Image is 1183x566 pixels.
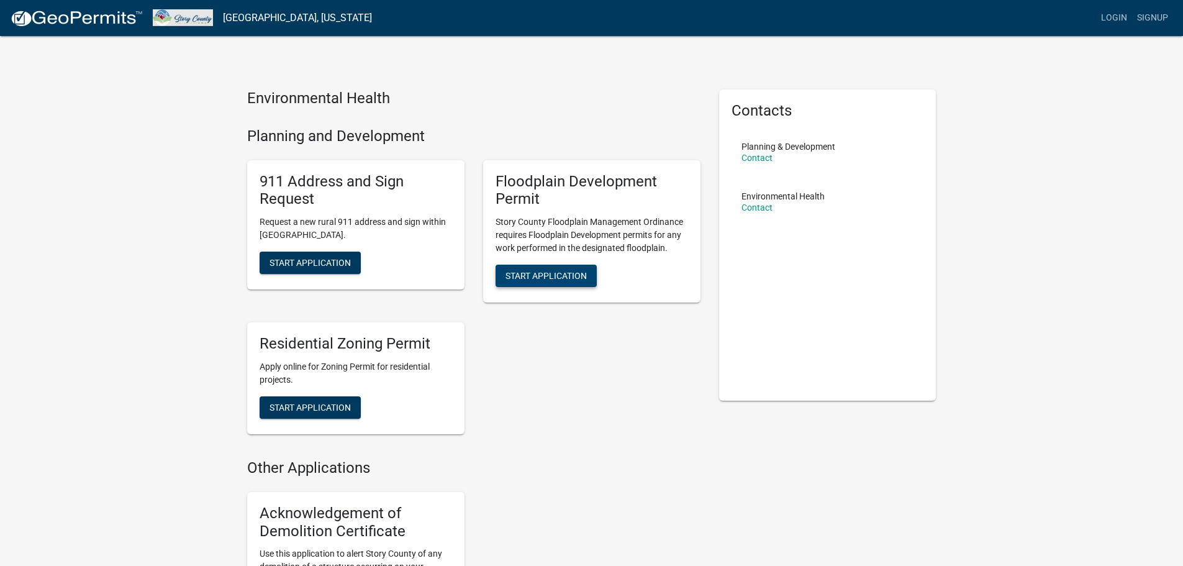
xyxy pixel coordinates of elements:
p: Request a new rural 911 address and sign within [GEOGRAPHIC_DATA]. [260,216,452,242]
h4: Planning and Development [247,127,700,145]
h5: Acknowledgement of Demolition Certificate [260,504,452,541]
h5: 911 Address and Sign Request [260,173,452,209]
span: Start Application [505,271,587,281]
a: Contact [741,153,773,163]
a: Signup [1132,6,1173,30]
h5: Floodplain Development Permit [496,173,688,209]
p: Planning & Development [741,142,835,151]
span: Start Application [270,258,351,268]
a: Contact [741,203,773,212]
h4: Environmental Health [247,89,700,107]
p: Environmental Health [741,192,825,201]
p: Story County Floodplain Management Ordinance requires Floodplain Development permits for any work... [496,216,688,255]
button: Start Application [496,265,597,287]
button: Start Application [260,252,361,274]
img: Story County, Iowa [153,9,213,26]
h5: Contacts [732,102,924,120]
h5: Residential Zoning Permit [260,335,452,353]
button: Start Application [260,396,361,419]
h4: Other Applications [247,459,700,477]
a: Login [1096,6,1132,30]
p: Apply online for Zoning Permit for residential projects. [260,360,452,386]
span: Start Application [270,402,351,412]
a: [GEOGRAPHIC_DATA], [US_STATE] [223,7,372,29]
